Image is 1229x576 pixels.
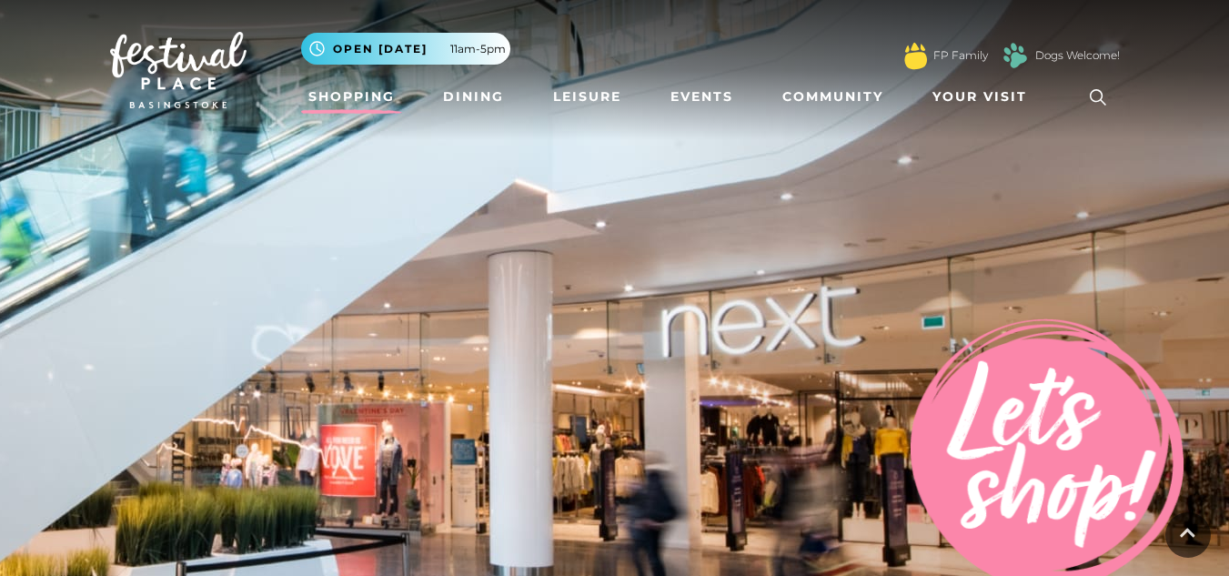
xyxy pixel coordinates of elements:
[546,80,629,114] a: Leisure
[1035,47,1120,64] a: Dogs Welcome!
[301,33,510,65] button: Open [DATE] 11am-5pm
[932,87,1027,106] span: Your Visit
[301,80,402,114] a: Shopping
[450,41,506,57] span: 11am-5pm
[436,80,511,114] a: Dining
[663,80,740,114] a: Events
[933,47,988,64] a: FP Family
[775,80,891,114] a: Community
[925,80,1043,114] a: Your Visit
[110,32,247,108] img: Festival Place Logo
[333,41,428,57] span: Open [DATE]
